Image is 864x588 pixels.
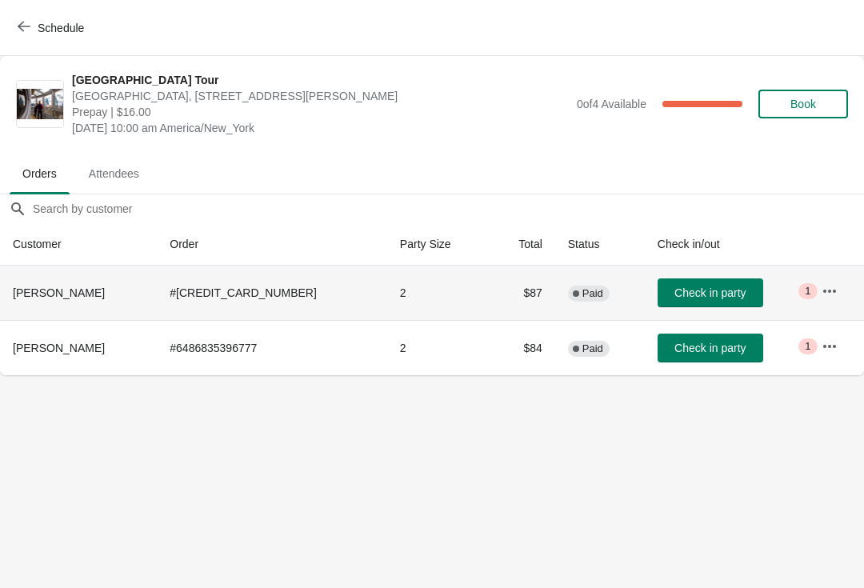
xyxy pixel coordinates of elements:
span: Paid [582,342,603,355]
span: 0 of 4 Available [577,98,646,110]
span: [DATE] 10:00 am America/New_York [72,120,569,136]
span: Check in party [674,342,746,354]
td: # [CREDIT_CARD_NUMBER] [157,266,387,320]
td: $84 [490,320,555,375]
span: [GEOGRAPHIC_DATA] Tour [72,72,569,88]
span: Book [790,98,816,110]
td: $87 [490,266,555,320]
button: Check in party [658,334,763,362]
button: Schedule [8,14,97,42]
input: Search by customer [32,194,864,223]
td: 2 [387,266,490,320]
th: Total [490,223,555,266]
span: Prepay | $16.00 [72,104,569,120]
td: # 6486835396777 [157,320,387,375]
img: City Hall Tower Tour [17,89,63,120]
span: Paid [582,287,603,300]
th: Party Size [387,223,490,266]
button: Book [758,90,848,118]
button: Check in party [658,278,763,307]
span: Schedule [38,22,84,34]
span: 1 [805,340,810,353]
th: Check in/out [645,223,809,266]
span: [GEOGRAPHIC_DATA], [STREET_ADDRESS][PERSON_NAME] [72,88,569,104]
span: [PERSON_NAME] [13,286,105,299]
th: Order [157,223,387,266]
span: Check in party [674,286,746,299]
span: Orders [10,159,70,188]
span: 1 [805,285,810,298]
td: 2 [387,320,490,375]
th: Status [555,223,645,266]
span: [PERSON_NAME] [13,342,105,354]
span: Attendees [76,159,152,188]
